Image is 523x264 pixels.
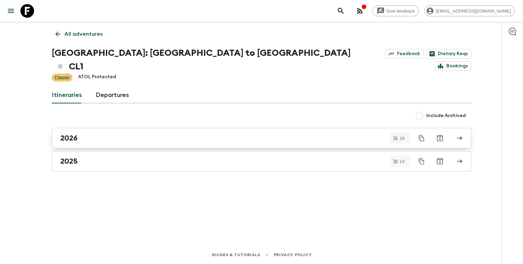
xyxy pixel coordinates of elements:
span: 14 [396,159,409,164]
span: 18 [396,136,409,141]
a: 2025 [52,151,471,171]
span: [EMAIL_ADDRESS][DOMAIN_NAME] [432,9,514,14]
h2: 2025 [60,157,78,166]
div: [EMAIL_ADDRESS][DOMAIN_NAME] [424,5,515,16]
span: Include Archived [426,112,466,119]
h1: [GEOGRAPHIC_DATA]: [GEOGRAPHIC_DATA] to [GEOGRAPHIC_DATA] CL1 [52,46,352,73]
a: All adventures [52,27,106,41]
button: menu [4,4,18,18]
p: ATOL Protected [78,73,116,82]
a: Dietary Reqs [426,49,471,59]
p: Classic [54,74,70,81]
a: Give feedback [372,5,419,16]
a: Feedback [385,49,424,59]
h2: 2026 [60,134,78,143]
span: Give feedback [383,9,418,14]
a: Guides & Tutorials [211,251,260,259]
button: Duplicate [415,132,428,144]
button: Archive [433,131,447,145]
a: 2026 [52,128,471,148]
a: Itineraries [52,87,82,103]
a: Departures [96,87,129,103]
button: search adventures [334,4,348,18]
a: Privacy Policy [274,251,312,259]
a: Bookings [435,61,471,71]
button: Duplicate [415,155,428,167]
p: All adventures [64,30,102,38]
button: Archive [433,154,447,168]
